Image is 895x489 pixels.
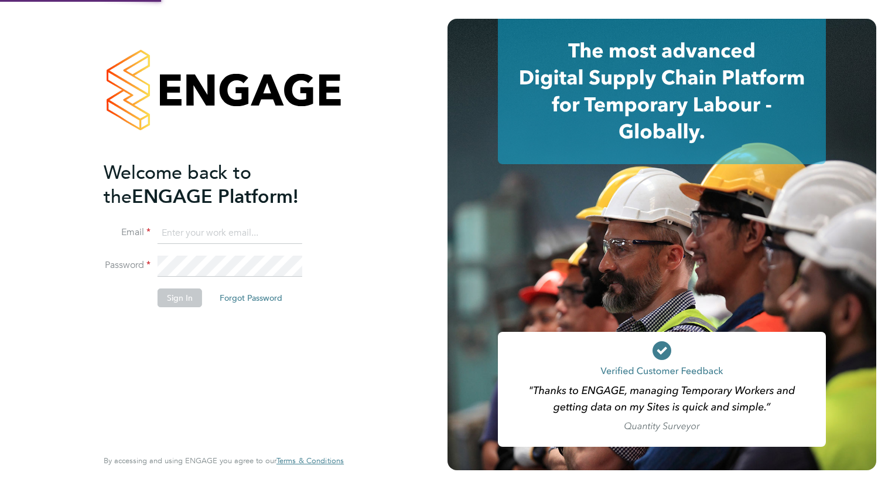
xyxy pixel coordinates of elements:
span: Terms & Conditions [276,456,344,466]
h2: ENGAGE Platform! [104,161,332,209]
span: By accessing and using ENGAGE you agree to our [104,456,344,466]
button: Forgot Password [210,288,292,307]
a: Terms & Conditions [276,456,344,466]
label: Email [104,226,151,239]
label: Password [104,259,151,271]
input: Enter your work email... [158,223,302,244]
button: Sign In [158,288,202,307]
span: Welcome back to the [104,161,251,208]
